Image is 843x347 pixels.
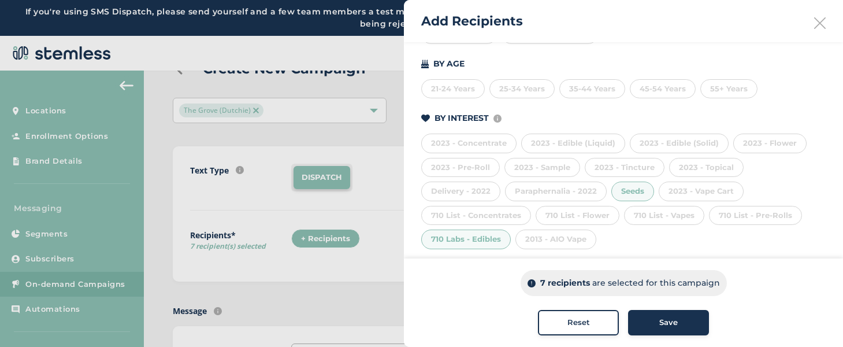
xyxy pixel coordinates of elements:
[611,182,654,201] div: Seeds
[540,277,590,289] p: 7 recipients
[515,230,596,249] div: 2013 - AIO Vape
[421,134,517,153] div: 2023 - Concentrate
[592,277,720,289] p: are selected for this campaign
[493,115,502,123] img: icon-info-236977d2.svg
[536,206,619,226] div: 710 List - Flower
[421,79,485,99] div: 21-24 Years
[489,79,555,99] div: 25-34 Years
[659,182,744,201] div: 2023 - Vape Cart
[630,134,729,153] div: 2023 - Edible (Solid)
[521,134,625,153] div: 2023 - Edible (Liquid)
[559,79,625,99] div: 35-44 Years
[433,58,465,70] p: BY AGE
[505,182,607,201] div: Paraphernalia - 2022
[435,112,489,124] p: BY INTEREST
[528,279,536,287] img: icon-info-dark-48f6c5f3.svg
[624,206,704,226] div: 710 List - Vapes
[630,79,696,99] div: 45-54 Years
[421,60,429,68] img: icon-cake-93b2a7b5.svg
[700,79,757,99] div: 55+ Years
[504,158,580,178] div: 2023 - Sample
[538,310,619,335] button: Reset
[421,115,430,123] img: icon-heart-dark-29e6356f.svg
[628,310,709,335] button: Save
[585,158,664,178] div: 2023 - Tincture
[709,206,802,226] div: 710 List - Pre-Rolls
[421,230,511,249] div: 710 Labs - Edibles
[421,182,500,201] div: Delivery - 2022
[421,158,500,178] div: 2023 - Pre-Roll
[659,317,678,328] span: Save
[669,158,744,178] div: 2023 - Topical
[421,206,531,226] div: 710 List - Concentrates
[785,291,843,347] iframe: Chat Widget
[421,12,523,31] h2: Add Recipients
[567,317,590,328] span: Reset
[733,134,807,153] div: 2023 - Flower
